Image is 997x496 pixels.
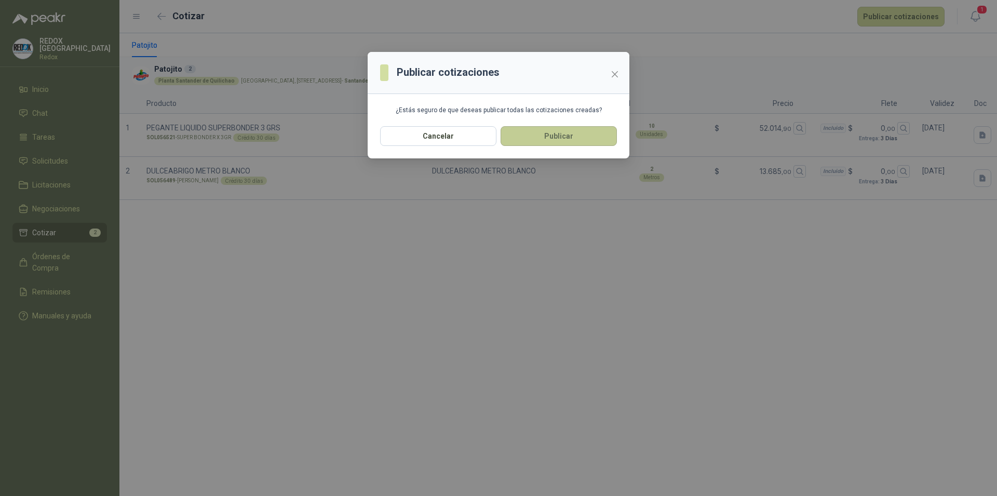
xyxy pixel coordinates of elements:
[397,64,500,81] h3: Publicar cotizaciones
[380,126,496,146] button: Cancelar
[607,66,623,83] button: Close
[501,126,617,146] button: Publicar
[380,106,617,114] p: ¿Estás seguro de que deseas publicar todas las cotizaciones creadas?
[611,70,619,78] span: close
